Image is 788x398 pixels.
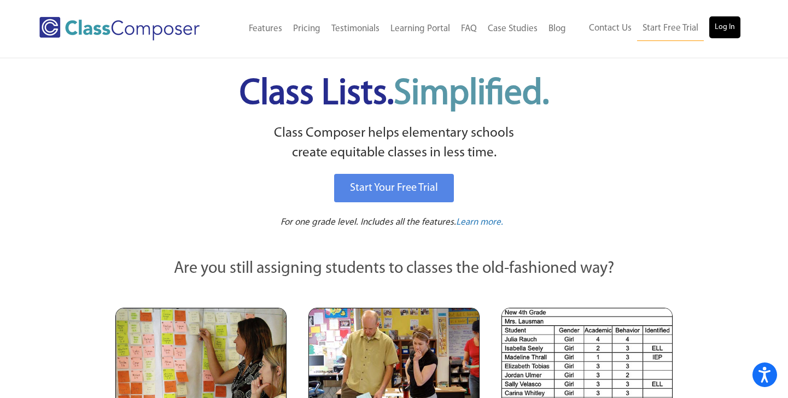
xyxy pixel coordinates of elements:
a: Learn more. [456,216,503,230]
span: For one grade level. Includes all the features. [281,218,456,227]
a: Start Free Trial [637,16,704,41]
img: Class Composer [39,17,200,40]
a: Pricing [288,17,326,41]
a: Features [243,17,288,41]
p: Are you still assigning students to classes the old-fashioned way? [115,257,673,281]
a: Blog [543,17,571,41]
a: Start Your Free Trial [334,174,454,202]
span: Class Lists. [240,77,549,112]
span: Start Your Free Trial [350,183,438,194]
a: Learning Portal [385,17,456,41]
nav: Header Menu [571,16,740,41]
span: Simplified. [394,77,549,112]
a: Case Studies [482,17,543,41]
a: Log In [709,16,740,38]
a: Contact Us [583,16,637,40]
p: Class Composer helps elementary schools create equitable classes in less time. [114,124,675,163]
a: FAQ [456,17,482,41]
span: Learn more. [456,218,503,227]
a: Testimonials [326,17,385,41]
nav: Header Menu [225,17,571,41]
